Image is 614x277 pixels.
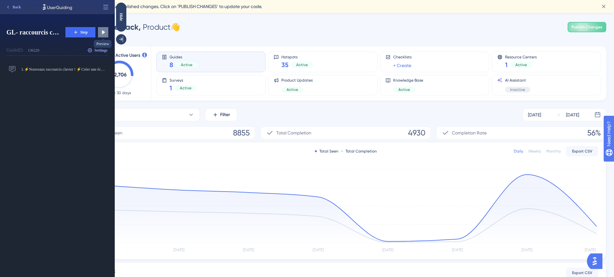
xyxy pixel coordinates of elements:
button: Export CSV [566,146,598,156]
div: [DATE] [566,111,579,119]
span: Active [287,87,298,92]
span: 1 [170,84,172,93]
span: Step [80,30,88,35]
span: Inactive [510,87,525,92]
button: Back [3,2,24,12]
tspan: [DATE] [313,248,324,252]
div: Weekly [528,149,541,154]
a: + Create [393,62,411,69]
span: 8 [170,60,173,69]
tspan: [DATE] [173,248,184,252]
span: Surveys [170,78,197,82]
span: Active [181,62,192,67]
span: AI Assistant [505,78,530,83]
span: Product Updates [281,78,313,83]
span: Filter [220,111,230,119]
span: Checklists [393,54,412,60]
div: Guide ID: [6,46,24,54]
span: 1 [505,60,508,69]
span: 4930 [408,128,425,138]
span: Export CSV [572,270,592,275]
span: Export CSV [572,149,592,154]
span: Completion Rate [452,129,487,137]
span: GL- raccourcis clavier [6,28,60,37]
span: Active [398,87,410,92]
span: 35 [281,60,288,69]
span: Active [296,62,308,67]
tspan: [DATE] [382,248,393,252]
span: Guides [170,54,198,59]
button: All Guides [85,108,200,121]
span: Knowledge Base [393,78,423,83]
div: [DATE] [528,111,541,119]
div: Total Seen [315,149,338,154]
button: Publish Changes [568,22,606,32]
tspan: [DATE] [521,248,532,252]
span: You have unpublished changes. Click on ‘PUBLISH CHANGES’ to update your code. [94,3,262,10]
div: Total Completion [341,149,377,154]
button: Settings [86,45,108,55]
span: Hotspots [281,54,313,59]
span: Active [180,85,191,91]
iframe: UserGuiding AI Assistant Launcher [587,252,606,271]
span: 56% [587,128,601,138]
div: Daily [514,149,523,154]
span: Resource Centers [505,54,537,59]
tspan: [DATE] [243,248,254,252]
text: 12,706 [112,72,127,78]
div: 136220 [28,48,39,53]
tspan: [DATE] [452,248,463,252]
span: 8855 [233,128,250,138]
span: Back [13,5,21,10]
span: Settings [94,48,108,53]
div: Monthly [546,149,561,154]
span: Need Help? [15,2,40,9]
tspan: [DATE] [585,248,596,252]
span: Last 30 days [108,90,131,95]
button: Filter [205,108,237,121]
button: Step [65,27,95,37]
span: Monthly Active Users [98,52,140,59]
span: 1. ⚡Nouveaux raccourcis clavier ! ⚡Créer une écriture → Ctrl + Shift + IÀ partir d'une cellule de... [21,67,106,72]
span: Publish Changes [571,25,602,30]
div: Product 👋 [85,22,180,32]
span: Active [515,62,527,67]
span: Total Completion [276,129,311,137]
